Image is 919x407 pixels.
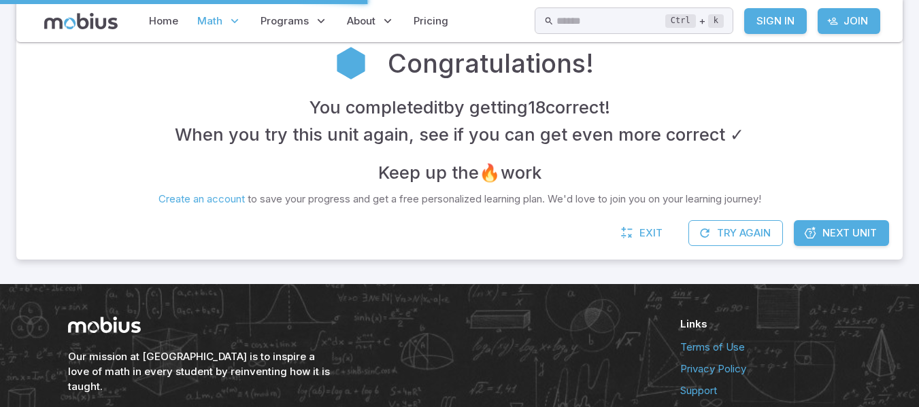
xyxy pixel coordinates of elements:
[378,159,541,186] h4: Keep up the 🔥 work
[665,14,696,28] kbd: Ctrl
[347,14,375,29] span: About
[744,8,807,34] a: Sign In
[680,383,852,398] a: Support
[794,220,889,246] a: Next Unit
[158,192,761,207] p: to save your progress and get a free personalized learning plan. We'd love to join you on your le...
[388,44,594,82] h2: Congratulations!
[310,94,610,121] h4: You completed it by getting 18 correct !
[261,14,309,29] span: Programs
[708,14,724,28] kbd: k
[197,14,222,29] span: Math
[680,361,852,376] a: Privacy Policy
[68,349,333,394] h6: Our mission at [GEOGRAPHIC_DATA] is to inspire a love of math in every student by reinventing how...
[158,192,245,205] a: Create an account
[665,13,724,29] div: +
[688,220,783,246] button: Try Again
[614,220,672,246] a: Exit
[822,226,877,241] span: Next Unit
[680,340,852,355] a: Terms of Use
[410,5,452,37] a: Pricing
[818,8,880,34] a: Join
[145,5,182,37] a: Home
[639,226,663,241] span: Exit
[680,317,852,332] h6: Links
[175,121,744,148] h4: When you try this unit again, see if you can get even more correct ✓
